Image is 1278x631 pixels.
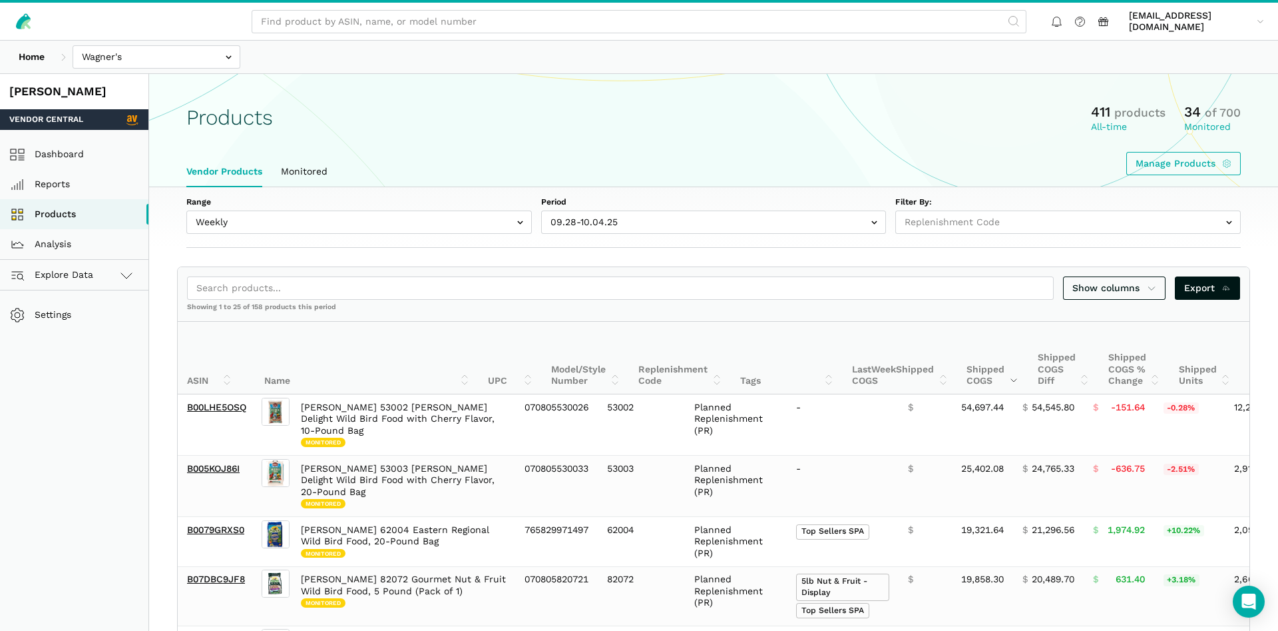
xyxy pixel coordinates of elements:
span: Monitored [301,499,345,508]
th: Model/Style Number: activate to sort column ascending [542,322,629,394]
input: Replenishment Code [895,211,1241,234]
td: [PERSON_NAME] 62004 Eastern Regional Wild Bird Food, 20-Pound Bag [292,517,515,567]
td: 53002 [598,394,685,456]
th: Name: activate to sort column ascending [255,322,479,394]
span: -636.75 [1111,463,1145,475]
input: Weekly [186,211,532,234]
h1: Products [186,106,273,129]
div: Open Intercom Messenger [1233,586,1265,618]
div: [PERSON_NAME] [9,83,139,100]
span: Top Sellers SPA [796,524,869,540]
span: $ [1093,524,1098,536]
span: Vendor Central [9,114,83,126]
span: Show columns [1072,281,1156,295]
img: Wagner's 82072 Gourmet Nut & Fruit Wild Bird Food, 5 Pound (Pack of 1) [262,570,290,598]
img: Wagner's 53002 Farmer's Delight Wild Bird Food with Cherry Flavor, 10-Pound Bag [262,398,290,426]
span: 19,858.30 [961,574,1004,586]
span: Explore Data [14,267,93,283]
input: Search products... [187,277,1054,300]
span: Export [1184,281,1231,295]
span: Top Sellers SPA [796,603,869,618]
td: [PERSON_NAME] 53003 [PERSON_NAME] Delight Wild Bird Food with Cherry Flavor, 20-Pound Bag [292,456,515,517]
input: Wagner's [73,45,240,69]
span: -0.28% [1164,402,1199,414]
th: Shipped Units: activate to sort column ascending [1170,322,1240,394]
label: Range [186,197,532,209]
span: 25,402.08 [961,463,1004,475]
a: Vendor Products [177,157,272,187]
span: 54,697.44 [961,402,1004,414]
th: Replenishment Code: activate to sort column ascending [629,322,731,394]
span: 19,321.64 [961,524,1004,536]
span: 24,765.33 [1032,463,1074,475]
span: Monitored [301,598,345,608]
th: Shipped COGS % Change: activate to sort column ascending [1099,322,1170,394]
span: +3.18% [1164,574,1199,586]
span: Monitored [301,549,345,558]
th: Shipped COGS: activate to sort column ascending [957,322,1028,394]
span: $ [1093,402,1098,414]
td: 070805530033 [515,456,598,517]
span: $ [1022,574,1028,586]
td: Planned Replenishment (PR) [685,517,787,567]
span: Monitored [301,438,345,447]
input: 09.28-10.04.25 [541,211,887,234]
span: $ [908,402,913,414]
td: 62004 [598,517,685,567]
span: Week [871,364,896,374]
td: - [787,394,899,456]
td: - [787,456,899,517]
span: -151.64 [1111,402,1145,414]
label: Period [541,197,887,209]
td: Planned Replenishment (PR) [685,566,787,626]
a: B00LHE5OSQ [187,402,246,412]
th: Shipped COGS Diff: activate to sort column ascending [1028,322,1099,394]
th: UPC: activate to sort column ascending [479,322,542,394]
label: Filter By: [895,197,1241,209]
span: 5lb Nut & Fruit - Display [796,574,889,601]
a: Home [9,45,54,69]
a: B07DBC9JF8 [187,574,245,584]
span: $ [908,524,913,536]
td: Planned Replenishment (PR) [685,456,787,517]
div: Showing 1 to 25 of 158 products this period [178,303,1249,321]
span: $ [1022,402,1028,414]
span: +10.22% [1164,525,1204,537]
span: 411 [1091,103,1110,120]
td: 82072 [598,566,685,626]
span: 54,545.80 [1032,402,1074,414]
img: Wagner's 62004 Eastern Regional Wild Bird Food, 20-Pound Bag [262,520,290,548]
a: Manage Products [1126,152,1241,175]
a: Export [1175,277,1241,300]
span: -2.51% [1164,464,1199,476]
td: [PERSON_NAME] 53002 [PERSON_NAME] Delight Wild Bird Food with Cherry Flavor, 10-Pound Bag [292,394,515,456]
a: [EMAIL_ADDRESS][DOMAIN_NAME] [1124,7,1269,35]
span: [EMAIL_ADDRESS][DOMAIN_NAME] [1129,10,1252,33]
input: Find product by ASIN, name, or model number [252,10,1026,33]
span: $ [908,574,913,586]
span: products [1114,106,1166,119]
span: 34 [1184,103,1201,120]
div: All-time [1091,121,1166,133]
span: 21,296.56 [1032,524,1074,536]
span: of 700 [1205,106,1241,119]
span: 1,974.92 [1108,524,1145,536]
a: Monitored [272,157,337,187]
td: 070805530026 [515,394,598,456]
td: 765829971497 [515,517,598,567]
td: [PERSON_NAME] 82072 Gourmet Nut & Fruit Wild Bird Food, 5 Pound (Pack of 1) [292,566,515,626]
th: ASIN: activate to sort column ascending [178,322,241,394]
span: 631.40 [1116,574,1145,586]
span: 20,489.70 [1032,574,1074,586]
th: Tags: activate to sort column ascending [731,322,843,394]
td: 53003 [598,456,685,517]
img: Wagner's 53003 Farmer's Delight Wild Bird Food with Cherry Flavor, 20-Pound Bag [262,459,290,487]
span: $ [1093,574,1098,586]
a: B005KOJ86I [187,463,240,474]
span: $ [1022,524,1028,536]
span: $ [1093,463,1098,475]
span: $ [908,463,913,475]
span: $ [1022,463,1028,475]
div: Monitored [1184,121,1241,133]
a: B0079GRXS0 [187,524,244,535]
